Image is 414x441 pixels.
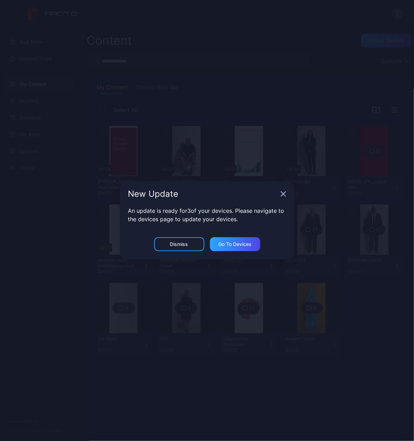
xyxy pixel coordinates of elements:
button: Go to devices [210,237,260,251]
button: Dismiss [154,237,204,251]
div: Dismiss [170,241,188,247]
p: An update is ready for 3 of your devices. Please navigate to the devices page to update your devi... [128,207,286,223]
div: Go to devices [218,241,252,247]
div: New Update [128,190,278,198]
